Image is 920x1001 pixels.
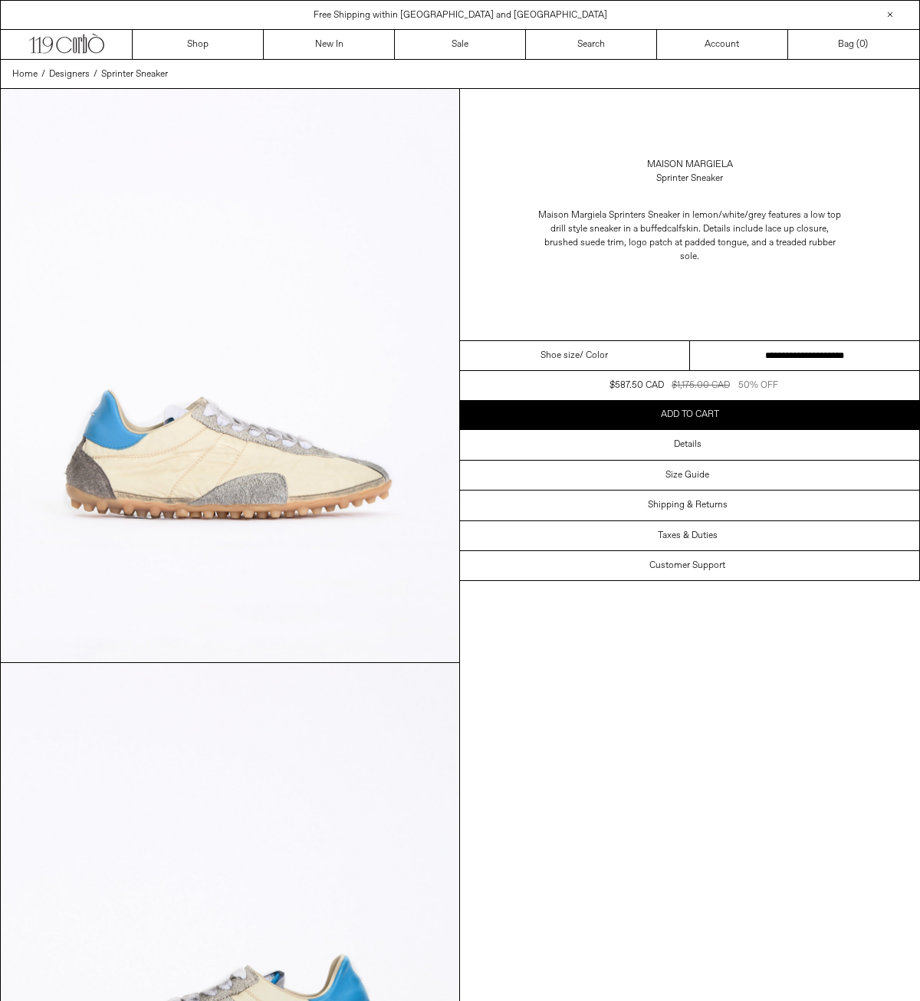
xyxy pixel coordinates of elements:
span: / Color [580,349,608,363]
a: Bag () [788,30,919,59]
button: Add to cart [460,400,919,429]
span: ) [859,38,868,51]
div: $587.50 CAD [609,379,664,392]
a: Shop [133,30,264,59]
span: 0 [859,38,865,51]
img: Corbo-2025-05-258991m021copy_1800x1800.jpg [1,89,459,662]
span: Home [12,68,38,80]
a: New In [264,30,395,59]
div: 50% OFF [738,379,778,392]
span: Sprinter Sneaker [101,68,168,80]
span: / [94,67,97,81]
span: Maison Margiela Sprinters Sneaker in lemon/white/grey features a low top drill style sneaker in a... [538,209,841,235]
a: Home [12,67,38,81]
a: Free Shipping within [GEOGRAPHIC_DATA] and [GEOGRAPHIC_DATA] [314,9,607,21]
span: calfskin. Details include lace up closure, brushed suede trim, logo patch at padded tongue, and a... [544,223,836,263]
h3: Customer Support [649,560,725,571]
h3: Details [674,439,701,450]
span: Add to cart [661,409,719,421]
span: Shoe size [540,349,580,363]
a: Sprinter Sneaker [101,67,168,81]
a: Search [526,30,657,59]
div: Sprinter Sneaker [656,172,723,185]
a: Account [657,30,788,59]
h3: Shipping & Returns [648,500,728,510]
span: / [41,67,45,81]
div: $1,175.00 CAD [672,379,730,392]
a: Maison Margiela [647,158,733,172]
span: Designers [49,68,90,80]
h3: Taxes & Duties [658,530,718,541]
a: Designers [49,67,90,81]
a: Sale [395,30,526,59]
h3: Size Guide [665,470,709,481]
